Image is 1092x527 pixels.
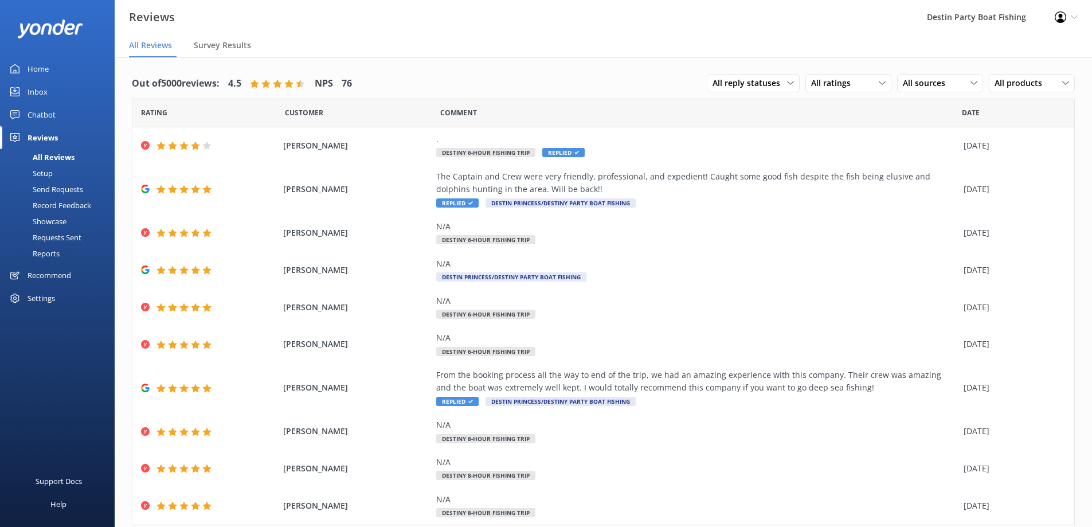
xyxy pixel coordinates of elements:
[285,107,323,118] span: Date
[7,213,115,229] a: Showcase
[962,107,980,118] span: Date
[28,103,56,126] div: Chatbot
[28,126,58,149] div: Reviews
[283,227,431,239] span: [PERSON_NAME]
[194,40,251,51] span: Survey Results
[7,149,115,165] a: All Reviews
[7,181,115,197] a: Send Requests
[28,264,71,287] div: Recommend
[486,397,636,406] span: Destin Princess/Destiny Party Boat Fishing
[436,310,535,319] span: Destiny 6-Hour Fishing Trip
[315,76,333,91] h4: NPS
[436,170,958,196] div: The Captain and Crew were very friendly, professional, and expedient! Caught some good fish despi...
[436,369,958,395] div: From the booking process all the way to end of the trip, we had an amazing experience with this c...
[436,434,535,443] span: Destiny 8-Hour Fishing Trip
[964,381,1060,394] div: [DATE]
[436,456,958,469] div: N/A
[7,245,115,261] a: Reports
[283,301,431,314] span: [PERSON_NAME]
[28,57,49,80] div: Home
[436,419,958,431] div: N/A
[129,8,175,26] h3: Reviews
[713,77,787,89] span: All reply statuses
[436,220,958,233] div: N/A
[964,425,1060,438] div: [DATE]
[36,470,82,493] div: Support Docs
[7,229,81,245] div: Requests Sent
[283,381,431,394] span: [PERSON_NAME]
[436,198,479,208] span: Replied
[28,287,55,310] div: Settings
[964,183,1060,196] div: [DATE]
[964,462,1060,475] div: [DATE]
[129,40,172,51] span: All Reviews
[436,148,535,157] span: Destiny 6-Hour Fishing Trip
[964,301,1060,314] div: [DATE]
[436,257,958,270] div: N/A
[141,107,167,118] span: Date
[903,77,952,89] span: All sources
[964,499,1060,512] div: [DATE]
[50,493,66,516] div: Help
[283,338,431,350] span: [PERSON_NAME]
[7,149,75,165] div: All Reviews
[228,76,241,91] h4: 4.5
[964,139,1060,152] div: [DATE]
[7,245,60,261] div: Reports
[7,181,83,197] div: Send Requests
[436,347,535,356] span: Destiny 6-Hour Fishing Trip
[283,462,431,475] span: [PERSON_NAME]
[7,197,115,213] a: Record Feedback
[283,139,431,152] span: [PERSON_NAME]
[283,425,431,438] span: [PERSON_NAME]
[436,272,586,282] span: Destin Princess/Destiny Party Boat Fishing
[440,107,477,118] span: Question
[436,295,958,307] div: N/A
[964,227,1060,239] div: [DATE]
[283,264,431,276] span: [PERSON_NAME]
[28,80,48,103] div: Inbox
[964,264,1060,276] div: [DATE]
[436,493,958,506] div: N/A
[7,213,66,229] div: Showcase
[7,197,91,213] div: Record Feedback
[436,508,535,517] span: Destiny 8-Hour Fishing Trip
[7,229,115,245] a: Requests Sent
[436,331,958,344] div: N/A
[7,165,53,181] div: Setup
[542,148,585,157] span: Replied
[17,19,83,38] img: yonder-white-logo.png
[995,77,1049,89] span: All products
[283,499,431,512] span: [PERSON_NAME]
[436,235,535,244] span: Destiny 6-Hour Fishing Trip
[486,198,636,208] span: Destin Princess/Destiny Party Boat Fishing
[342,76,352,91] h4: 76
[964,338,1060,350] div: [DATE]
[283,183,431,196] span: [PERSON_NAME]
[436,471,535,480] span: Destiny 8-Hour Fishing Trip
[132,76,220,91] h4: Out of 5000 reviews:
[436,133,958,146] div: .
[811,77,858,89] span: All ratings
[436,397,479,406] span: Replied
[7,165,115,181] a: Setup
